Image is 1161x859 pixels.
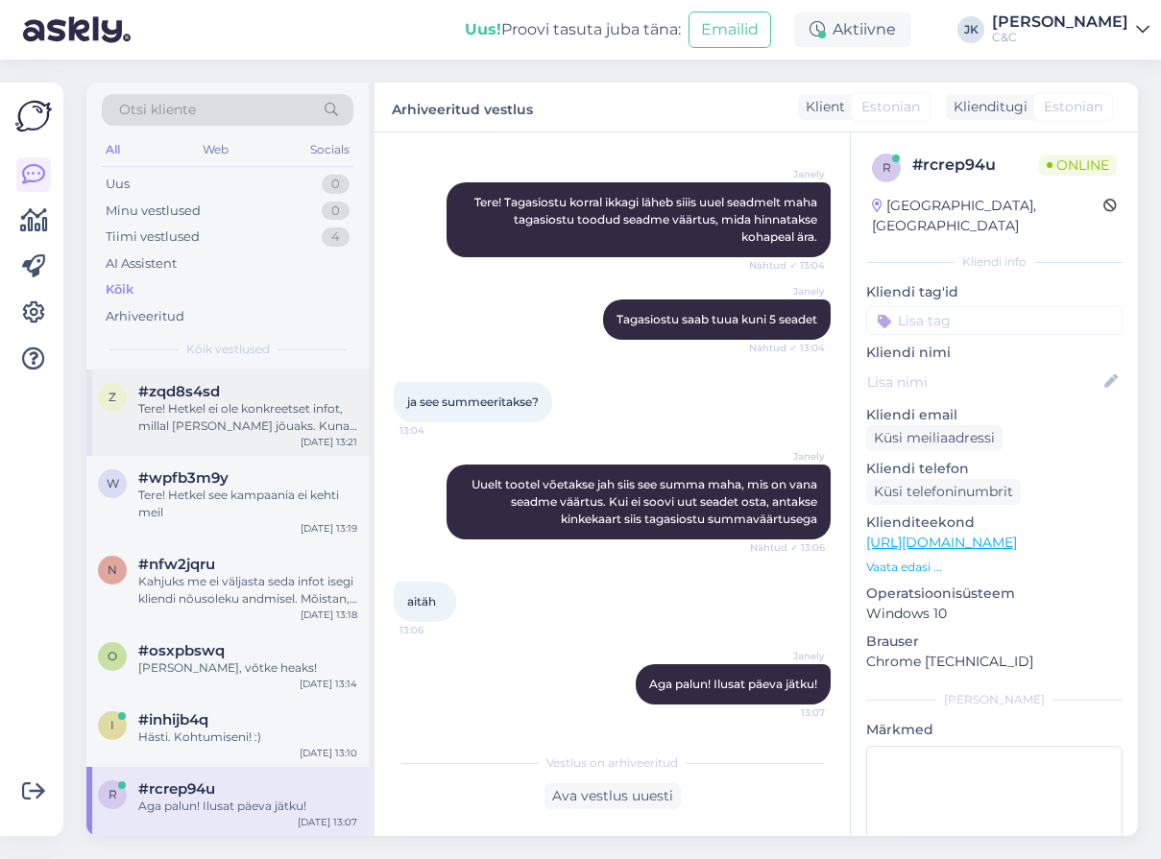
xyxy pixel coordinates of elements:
span: Nähtud ✓ 13:04 [749,341,825,355]
div: Minu vestlused [106,202,201,221]
p: Kliendi tag'id [866,282,1123,302]
a: [PERSON_NAME]C&C [992,14,1149,45]
p: Kliendi email [866,405,1123,425]
div: Klient [798,97,845,117]
p: Kliendi nimi [866,343,1123,363]
div: Kahjuks me ei väljasta seda infot isegi kliendi nõusoleku andmisel. Mõistan, et on soov kiiresti ... [138,573,357,608]
span: Online [1039,155,1117,176]
div: [PERSON_NAME] [866,691,1123,708]
span: Janely [753,649,825,663]
span: Janely [753,167,825,181]
div: 0 [322,202,350,221]
p: Operatsioonisüsteem [866,584,1123,604]
div: Hästi. Kohtumiseni! :) [138,728,357,746]
div: Uus [106,175,130,194]
div: Socials [306,137,353,162]
span: #inhijb4q [138,711,208,728]
span: Janely [753,284,825,298]
span: ja see summeeritakse? [407,394,539,409]
div: Tere! Hetkel see kampaania ei kehti meil [138,487,357,521]
div: Aktiivne [794,12,911,47]
span: Estonian [861,97,920,117]
span: 13:07 [753,705,825,720]
span: Vestlus on arhiveeritud [546,754,678,772]
p: Vaata edasi ... [866,559,1123,576]
span: Aga palun! Ilusat päeva jätku! [649,677,817,691]
span: 13:04 [399,423,472,438]
span: Nähtud ✓ 13:04 [749,258,825,273]
div: # rcrep94u [912,154,1039,177]
input: Lisa tag [866,306,1123,335]
p: Brauser [866,632,1123,652]
button: Emailid [689,12,771,48]
div: Tere! Hetkel ei ole konkreetset infot, millal [PERSON_NAME] jõuaks. Kuna eeltellimusi on palju ja... [138,400,357,435]
span: Kõik vestlused [186,341,270,358]
span: n [108,562,117,577]
span: o [108,649,117,663]
div: [DATE] 13:18 [301,608,357,622]
div: [DATE] 13:10 [300,746,357,760]
p: Märkmed [866,720,1123,740]
div: Proovi tasuta juba täna: [465,18,681,41]
div: [PERSON_NAME] [992,14,1128,30]
span: Janely [753,449,825,464]
div: C&C [992,30,1128,45]
span: i [110,718,114,732]
img: Askly Logo [15,98,52,134]
span: #osxpbswq [138,642,225,659]
span: Uuelt tootel võetakse jah siis see summa maha, mis on vana seadme väärtus. Kui ei soovi uut seade... [472,477,820,526]
div: Ava vestlus uuesti [544,783,681,809]
div: [GEOGRAPHIC_DATA], [GEOGRAPHIC_DATA] [872,196,1103,236]
div: JK [957,16,984,43]
span: Nähtud ✓ 13:06 [750,540,825,555]
div: Aga palun! Ilusat päeva jätku! [138,798,357,815]
div: Tiimi vestlused [106,227,200,247]
span: #rcrep94u [138,780,215,798]
div: All [102,137,124,162]
div: Kliendi info [866,253,1123,271]
div: 4 [322,227,350,247]
span: Tagasiostu saab tuua kuni 5 seadet [617,312,817,326]
span: #zqd8s4sd [138,383,220,400]
span: r [883,160,891,175]
span: #nfw2jqru [138,556,215,573]
span: 13:06 [399,623,472,637]
p: Chrome [TECHNICAL_ID] [866,652,1123,672]
div: Küsi meiliaadressi [866,425,1003,451]
span: w [107,476,119,490]
span: Tere! Tagasiostu korral ikkagi läheb siiis uuel seadmelt maha tagasiostu toodud seadme väärtus, m... [474,195,820,244]
b: Uus! [465,20,501,38]
a: [URL][DOMAIN_NAME] [866,534,1017,551]
div: Kõik [106,280,133,299]
div: [DATE] 13:07 [298,815,357,829]
div: [PERSON_NAME], võtke heaks! [138,659,357,677]
div: Klienditugi [946,97,1028,117]
div: 0 [322,175,350,194]
div: [DATE] 13:21 [301,435,357,449]
p: Windows 10 [866,604,1123,624]
div: Web [199,137,232,162]
p: Kliendi telefon [866,459,1123,479]
div: Arhiveeritud [106,307,184,326]
div: [DATE] 13:19 [301,521,357,536]
p: Klienditeekond [866,513,1123,533]
label: Arhiveeritud vestlus [392,94,533,120]
span: z [109,390,116,404]
span: #wpfb3m9y [138,469,229,487]
span: Estonian [1044,97,1102,117]
span: aitäh [407,594,436,608]
input: Lisa nimi [867,371,1101,393]
div: AI Assistent [106,254,177,274]
div: Küsi telefoninumbrit [866,479,1021,505]
span: r [109,787,117,801]
div: [DATE] 13:14 [300,677,357,691]
span: Otsi kliente [119,100,196,120]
